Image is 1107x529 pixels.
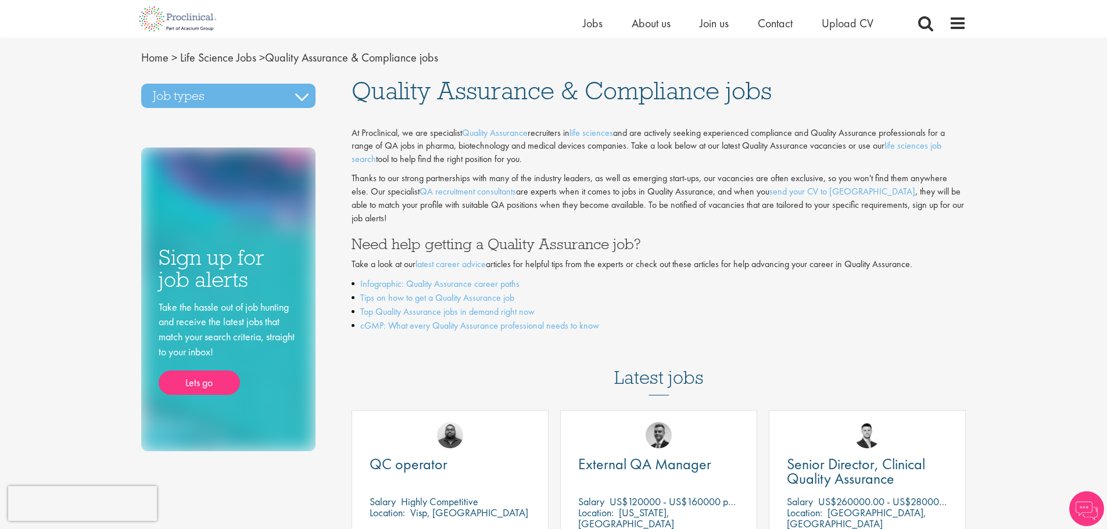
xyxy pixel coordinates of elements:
span: Salary [370,495,396,508]
span: External QA Manager [578,454,711,474]
img: Ashley Bennett [437,422,463,448]
span: QC operator [370,454,447,474]
span: Salary [787,495,813,508]
span: Location: [787,506,822,519]
p: Highly Competitive [401,495,478,508]
iframe: reCAPTCHA [8,486,157,521]
a: Lets go [159,370,240,395]
a: Quality Assurance [462,127,528,139]
a: breadcrumb link to Life Science Jobs [180,50,256,65]
a: life sciences [569,127,613,139]
p: Take a look at our articles for helpful tips from the experts or check out these articles for hel... [352,258,966,271]
a: Upload CV [822,16,873,31]
a: External QA Manager [578,457,739,472]
p: Visp, [GEOGRAPHIC_DATA] [410,506,528,519]
a: QA recruitment consultants [420,185,516,197]
img: Joshua Godden [854,422,880,448]
span: Senior Director, Clinical Quality Assurance [787,454,925,488]
span: At Proclinical, we are specialist recruiters in and are actively seeking experienced compliance a... [352,127,945,165]
a: Infographic: Quality Assurance career paths [360,278,520,290]
span: Location: [370,506,405,519]
a: Jobs [583,16,603,31]
a: cGMP: What every Quality Assurance professional needs to know [360,319,599,332]
p: US$120000 - US$160000 per annum [610,495,765,508]
span: Salary [578,495,604,508]
h3: Latest jobs [614,339,704,395]
a: QC operator [370,457,531,472]
h3: Job types [141,84,316,108]
div: Take the hassle out of job hunting and receive the latest jobs that match your search criteria, s... [159,300,298,395]
a: life sciences job search [352,139,941,165]
span: Location: [578,506,614,519]
span: > [259,50,265,65]
p: Thanks to our strong partnerships with many of the industry leaders, as well as emerging start-up... [352,172,966,225]
a: About us [632,16,671,31]
img: Chatbot [1069,491,1104,526]
span: Quality Assurance & Compliance jobs [352,75,772,106]
a: Top Quality Assurance jobs in demand right now [360,305,535,318]
a: send your CV to [GEOGRAPHIC_DATA] [769,185,915,197]
a: latest career advice [415,258,486,270]
h3: Need help getting a Quality Assurance job? [352,236,966,251]
h3: Sign up for job alerts [159,246,298,291]
span: > [171,50,177,65]
span: Quality Assurance & Compliance jobs [141,50,438,65]
a: Tips on how to get a Quality Assurance job [360,292,514,304]
a: Senior Director, Clinical Quality Assurance [787,457,948,486]
a: Contact [758,16,793,31]
a: breadcrumb link to Home [141,50,169,65]
img: Alex Bill [646,422,672,448]
p: US$260000.00 - US$280000.00 per annum [818,495,1003,508]
a: Join us [700,16,729,31]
